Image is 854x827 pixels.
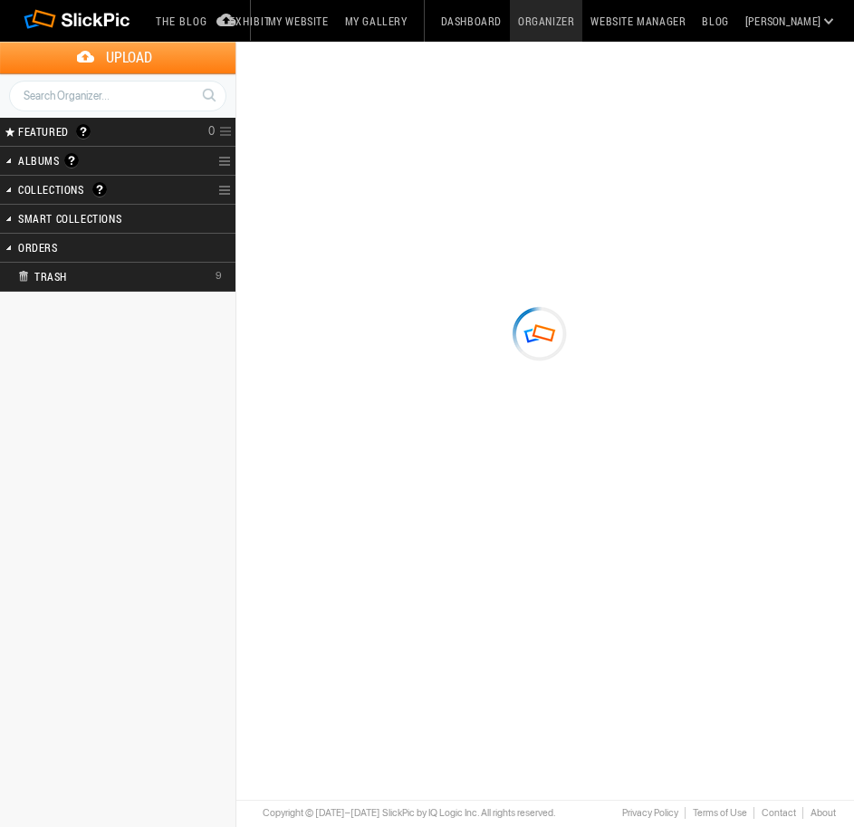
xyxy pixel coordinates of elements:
a: Contact [753,807,802,819]
span: Upload [22,42,235,73]
a: Collection Options [218,178,235,203]
h2: Smart Collections [18,205,170,232]
h2: Collections [18,176,170,203]
h2: Orders [18,234,170,261]
a: Privacy Policy [614,807,685,819]
a: Terms of Use [685,807,753,819]
span: FEATURED [13,124,69,139]
div: Copyright © [DATE]–[DATE] SlickPic by IQ Logic Inc. All rights reserved. [263,806,556,821]
h2: Albums [18,147,170,175]
a: Search [192,80,225,111]
a: About [802,807,836,819]
input: Search Organizer... [9,81,226,111]
div: Loading ... [498,301,581,366]
h2: Trash [18,263,187,290]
